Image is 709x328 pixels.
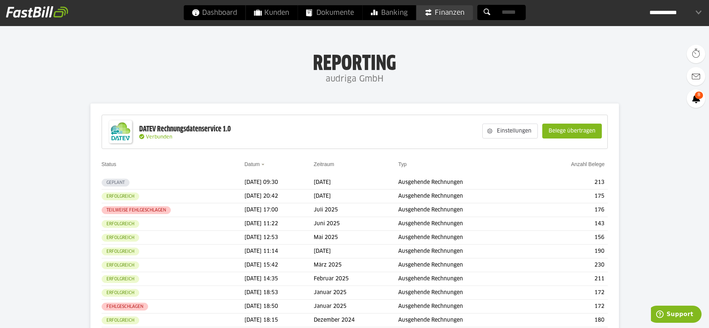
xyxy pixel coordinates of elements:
td: [DATE] 11:22 [245,217,314,231]
span: Finanzen [424,5,464,20]
td: Ausgehende Rechnungen [398,258,532,272]
a: Typ [398,161,407,167]
sl-badge: Erfolgreich [102,248,139,255]
a: Dashboard [183,5,245,20]
iframe: Öffnet ein Widget, in dem Sie weitere Informationen finden [651,306,702,324]
td: Januar 2025 [314,286,398,300]
td: [DATE] 12:53 [245,231,314,245]
td: 230 [532,258,607,272]
td: 213 [532,176,607,190]
sl-button: Belege übertragen [542,124,602,138]
a: Dokumente [298,5,362,20]
td: Dezember 2024 [314,313,398,327]
h1: Reporting [74,52,635,72]
td: [DATE] [314,245,398,258]
td: [DATE] 17:00 [245,203,314,217]
td: Ausgehende Rechnungen [398,203,532,217]
sl-badge: Erfolgreich [102,289,139,297]
td: Ausgehende Rechnungen [398,286,532,300]
td: [DATE] 15:42 [245,258,314,272]
div: DATEV Rechnungsdatenservice 1.0 [139,124,231,134]
a: Finanzen [416,5,473,20]
td: 172 [532,300,607,313]
td: [DATE] 20:42 [245,190,314,203]
img: DATEV-Datenservice Logo [106,117,135,147]
td: Ausgehende Rechnungen [398,245,532,258]
td: Ausgehende Rechnungen [398,313,532,327]
td: Februar 2025 [314,272,398,286]
td: 190 [532,245,607,258]
td: [DATE] 14:35 [245,272,314,286]
td: [DATE] [314,190,398,203]
td: 176 [532,203,607,217]
sl-badge: Erfolgreich [102,275,139,283]
sl-badge: Fehlgeschlagen [102,303,148,311]
span: Dokumente [306,5,354,20]
sl-badge: Erfolgreich [102,220,139,228]
a: Banking [363,5,416,20]
sl-button: Einstellungen [482,124,538,138]
td: [DATE] 09:30 [245,176,314,190]
td: [DATE] 18:50 [245,300,314,313]
span: 8 [695,92,703,99]
td: 143 [532,217,607,231]
span: Kunden [254,5,289,20]
a: Kunden [246,5,297,20]
td: Juni 2025 [314,217,398,231]
a: Status [102,161,116,167]
td: Ausgehende Rechnungen [398,300,532,313]
td: [DATE] 18:53 [245,286,314,300]
span: Banking [371,5,408,20]
sl-badge: Erfolgreich [102,234,139,242]
sl-badge: Erfolgreich [102,316,139,324]
a: 8 [687,89,705,108]
td: [DATE] 11:14 [245,245,314,258]
sl-badge: Erfolgreich [102,192,139,200]
a: Datum [245,161,260,167]
a: Zeitraum [314,161,334,167]
td: März 2025 [314,258,398,272]
sl-badge: Geplant [102,179,130,187]
td: Ausgehende Rechnungen [398,217,532,231]
sl-badge: Teilweise fehlgeschlagen [102,206,171,214]
sl-badge: Erfolgreich [102,261,139,269]
a: Anzahl Belege [571,161,604,167]
td: 180 [532,313,607,327]
td: Januar 2025 [314,300,398,313]
td: 156 [532,231,607,245]
span: Dashboard [192,5,237,20]
td: 175 [532,190,607,203]
td: [DATE] 18:15 [245,313,314,327]
td: Ausgehende Rechnungen [398,272,532,286]
td: Mai 2025 [314,231,398,245]
td: [DATE] [314,176,398,190]
td: Juli 2025 [314,203,398,217]
img: sort_desc.gif [261,164,266,165]
td: 211 [532,272,607,286]
img: fastbill_logo_white.png [6,6,68,18]
td: Ausgehende Rechnungen [398,176,532,190]
td: Ausgehende Rechnungen [398,190,532,203]
td: Ausgehende Rechnungen [398,231,532,245]
td: 172 [532,286,607,300]
span: Verbunden [146,135,172,140]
